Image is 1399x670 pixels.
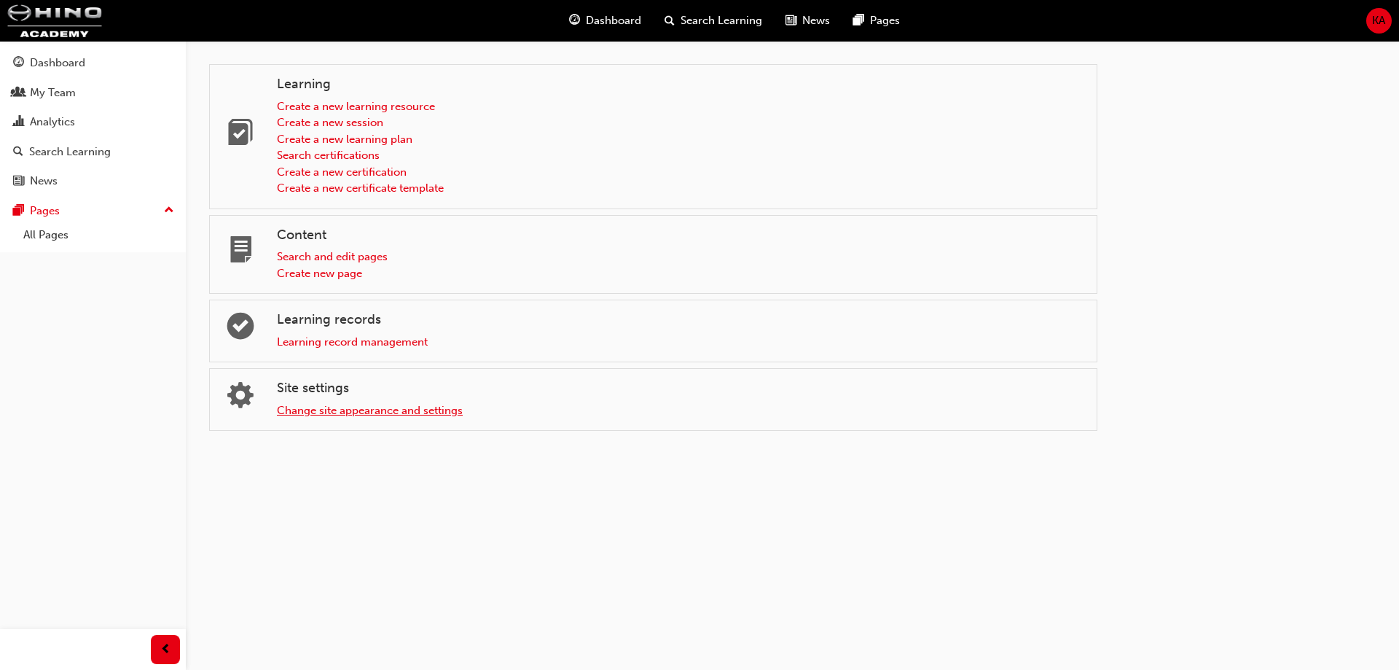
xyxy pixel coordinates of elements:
[277,227,1085,244] h4: Content
[6,198,180,225] button: Pages
[13,175,24,188] span: news-icon
[774,6,842,36] a: news-iconNews
[870,12,900,29] span: Pages
[227,314,254,346] span: learningrecord-icon
[586,12,641,29] span: Dashboard
[227,383,254,415] span: cogs-icon
[277,116,383,129] a: Create a new session
[277,267,362,280] a: Create new page
[277,77,1085,93] h4: Learning
[277,404,463,417] a: Change site appearance and settings
[6,50,180,77] a: Dashboard
[277,165,407,179] a: Create a new certification
[802,12,830,29] span: News
[13,87,24,100] span: people-icon
[277,381,1085,397] h4: Site settings
[277,312,1085,328] h4: Learning records
[30,173,58,190] div: News
[13,116,24,129] span: chart-icon
[30,114,75,131] div: Analytics
[653,6,774,36] a: search-iconSearch Learning
[13,57,24,70] span: guage-icon
[7,4,102,37] img: hinoacademy
[30,203,60,219] div: Pages
[6,79,180,106] a: My Team
[6,47,180,198] button: DashboardMy TeamAnalyticsSearch LearningNews
[17,224,180,246] a: All Pages
[277,335,428,348] a: Learning record management
[681,12,762,29] span: Search Learning
[277,182,444,195] a: Create a new certificate template
[30,85,76,101] div: My Team
[6,109,180,136] a: Analytics
[665,12,675,30] span: search-icon
[160,641,171,659] span: prev-icon
[227,238,254,269] span: page-icon
[853,12,864,30] span: pages-icon
[30,55,85,71] div: Dashboard
[277,133,412,146] a: Create a new learning plan
[164,201,174,220] span: up-icon
[1366,8,1392,34] button: KA
[1372,12,1385,29] span: KA
[842,6,912,36] a: pages-iconPages
[277,149,380,162] a: Search certifications
[277,250,388,263] a: Search and edit pages
[227,120,254,152] span: learning-icon
[557,6,653,36] a: guage-iconDashboard
[277,100,435,113] a: Create a new learning resource
[13,146,23,159] span: search-icon
[569,12,580,30] span: guage-icon
[13,205,24,218] span: pages-icon
[29,144,111,160] div: Search Learning
[6,168,180,195] a: News
[785,12,796,30] span: news-icon
[6,139,180,165] a: Search Learning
